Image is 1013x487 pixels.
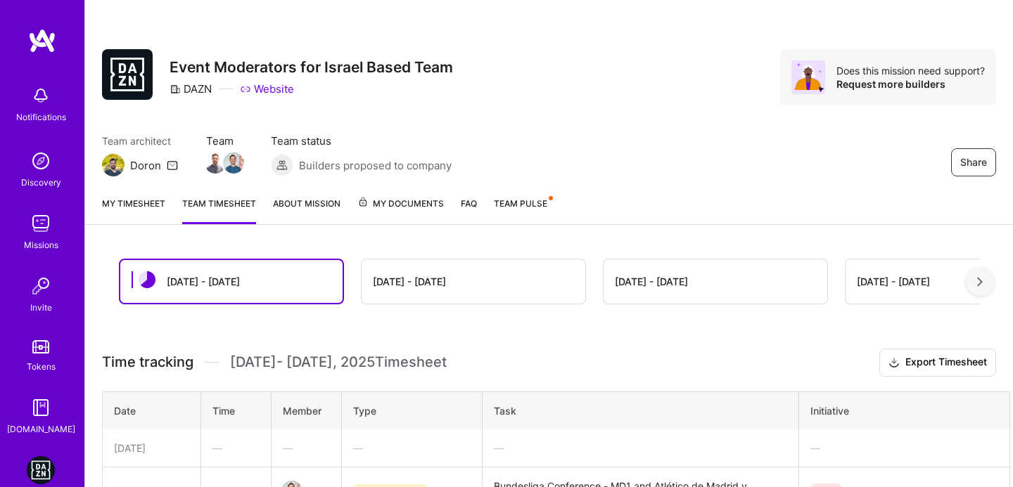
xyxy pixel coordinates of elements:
a: Team Member Avatar [206,151,224,175]
img: tokens [32,340,49,353]
div: Notifications [16,110,66,124]
div: — [494,441,787,455]
i: icon Mail [167,160,178,171]
img: Team Member Avatar [223,152,244,174]
span: Team status [271,134,452,148]
span: Team [206,134,243,148]
div: [DATE] - [DATE] [615,274,688,289]
a: My Documents [357,196,444,224]
div: [DATE] - [DATE] [167,274,240,289]
div: Does this mission need support? [836,64,985,77]
span: [DATE] - [DATE] , 2025 Timesheet [230,353,447,371]
i: icon CompanyGray [170,84,181,95]
a: Team Member Avatar [224,151,243,175]
th: Initiative [799,391,1010,429]
div: Doron [130,158,161,173]
span: Share [960,155,987,169]
img: Team Member Avatar [205,152,226,174]
span: Team architect [102,134,178,148]
div: — [810,441,998,455]
img: Avatar [791,60,825,94]
a: Team timesheet [182,196,256,224]
div: [DATE] - [DATE] [373,274,446,289]
div: — [212,441,260,455]
i: icon Download [888,356,900,370]
img: teamwork [27,209,55,238]
th: Member [272,391,342,429]
h3: Event Moderators for Israel Based Team [170,58,453,76]
div: Request more builders [836,77,985,91]
a: My timesheet [102,196,165,224]
img: Invite [27,272,55,300]
span: Time tracking [102,353,193,371]
img: DAZN: Event Moderators for Israel Based Team [27,456,55,484]
button: Export Timesheet [879,349,996,377]
img: Company Logo [102,49,153,100]
img: guide book [27,394,55,422]
span: My Documents [357,196,444,212]
img: Team Architect [102,154,125,176]
a: FAQ [461,196,477,224]
button: Share [951,148,996,176]
div: Discovery [21,175,61,190]
img: discovery [27,147,55,175]
div: Missions [24,238,58,252]
a: Team Pulse [494,196,552,224]
div: DAZN [170,82,212,96]
a: About Mission [273,196,340,224]
img: logo [28,28,56,53]
th: Type [342,391,483,429]
th: Task [483,391,799,429]
div: [DATE] - [DATE] [857,274,930,289]
th: Time [201,391,272,429]
th: Date [103,391,201,429]
div: [DATE] [114,441,189,455]
a: DAZN: Event Moderators for Israel Based Team [23,456,58,484]
img: bell [27,82,55,110]
div: Tokens [27,359,56,374]
img: right [977,277,983,287]
img: status icon [139,271,155,288]
div: — [353,441,471,455]
span: Builders proposed to company [299,158,452,173]
div: Invite [30,300,52,315]
span: Team Pulse [494,198,547,209]
img: Builders proposed to company [271,154,293,176]
a: Website [240,82,294,96]
div: — [283,441,330,455]
div: [DOMAIN_NAME] [7,422,75,436]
